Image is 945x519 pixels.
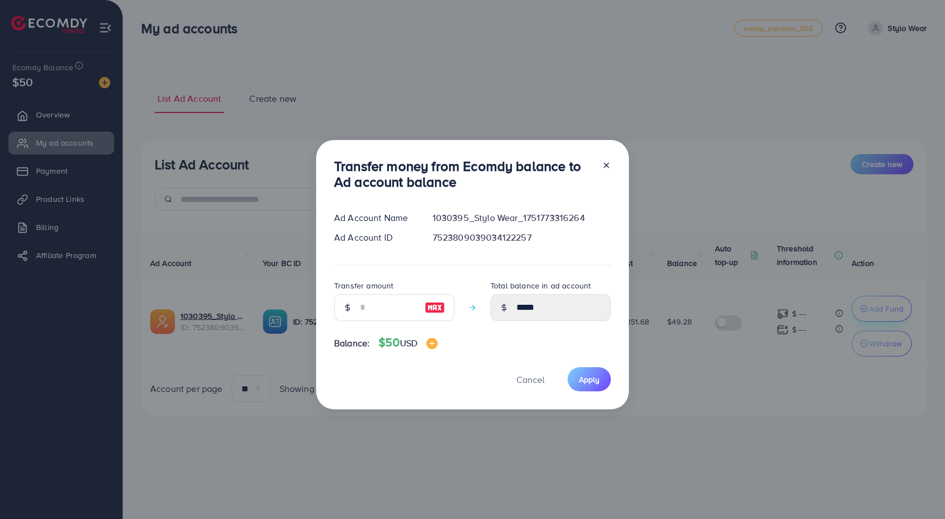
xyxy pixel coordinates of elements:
label: Total balance in ad account [490,280,591,291]
h3: Transfer money from Ecomdy balance to Ad account balance [334,158,593,191]
span: USD [400,337,417,349]
div: Ad Account ID [325,231,424,244]
img: image [425,301,445,314]
iframe: Chat [897,468,937,511]
button: Apply [568,367,611,391]
span: Apply [579,374,600,385]
img: image [426,338,438,349]
div: Ad Account Name [325,211,424,224]
button: Cancel [502,367,559,391]
label: Transfer amount [334,280,393,291]
div: 7523809039034122257 [424,231,620,244]
span: Balance: [334,337,370,350]
span: Cancel [516,373,544,386]
h4: $50 [379,336,438,350]
div: 1030395_Stylo Wear_1751773316264 [424,211,620,224]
